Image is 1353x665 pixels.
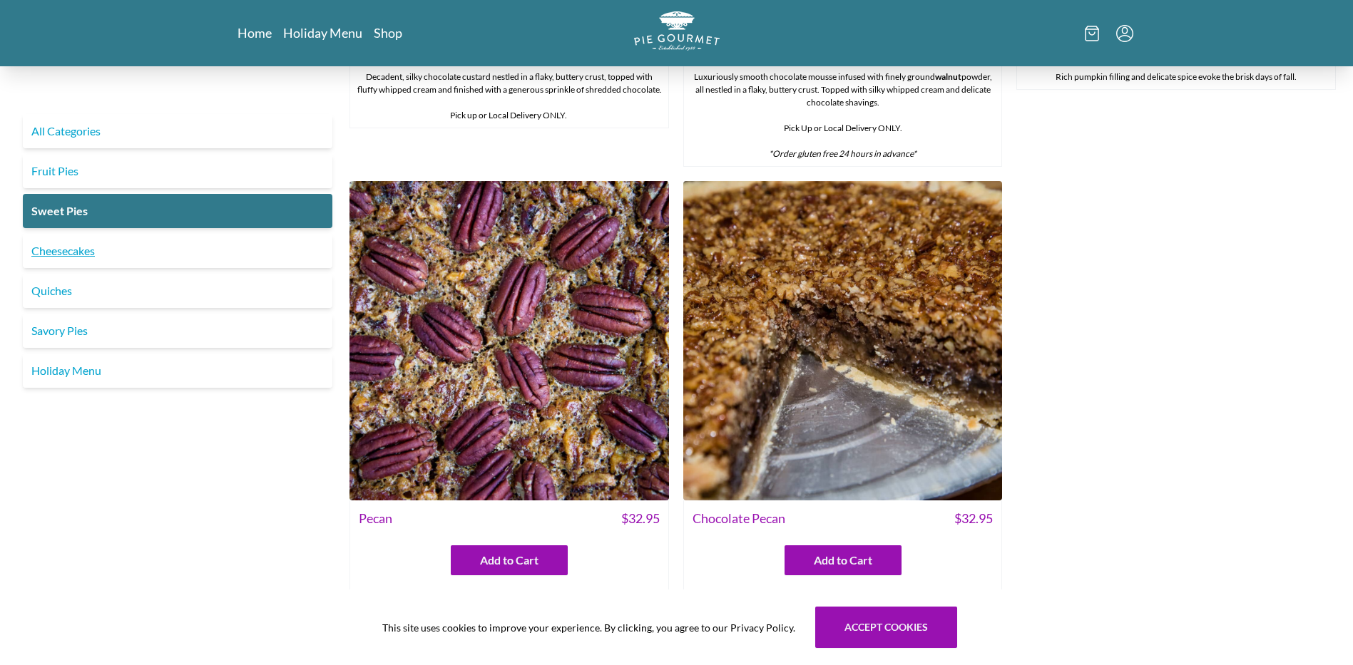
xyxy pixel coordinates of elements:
[23,354,332,388] a: Holiday Menu
[935,71,961,82] strong: walnut
[23,234,332,268] a: Cheesecakes
[1017,65,1335,89] div: Rich pumpkin filling and delicate spice evoke the brisk days of fall.
[238,24,272,41] a: Home
[23,154,332,188] a: Fruit Pies
[374,24,402,41] a: Shop
[480,552,538,569] span: Add to Cart
[954,509,993,528] span: $ 32.95
[693,509,785,528] span: Chocolate Pecan
[359,509,392,528] span: Pecan
[634,11,720,51] img: logo
[634,11,720,55] a: Logo
[23,194,332,228] a: Sweet Pies
[684,584,1002,646] div: A rich, gooey blend of toasted pecans and smooth chocolate baked into a buttery crust. This rich ...
[769,148,917,159] em: *Order gluten free 24 hours in advance*
[815,607,957,648] button: Accept cookies
[683,181,1003,500] img: Chocolate Pecan
[350,584,668,646] div: Perfectly gooey, rich filling loaded with crunchy, toasted pecans baked to perfection in a tender...
[1116,25,1133,42] button: Menu
[684,65,1002,166] div: Luxuriously smooth chocolate mousse infused with finely ground powder, all nestled in a flaky, bu...
[349,181,669,500] img: Pecan
[451,545,568,575] button: Add to Cart
[621,509,660,528] span: $ 32.95
[23,274,332,308] a: Quiches
[785,545,902,575] button: Add to Cart
[23,314,332,348] a: Savory Pies
[283,24,362,41] a: Holiday Menu
[23,114,332,148] a: All Categories
[814,552,872,569] span: Add to Cart
[350,65,668,128] div: Decadent, silky chocolate custard nestled in a flaky, buttery crust, topped with fluffy whipped c...
[382,620,795,635] span: This site uses cookies to improve your experience. By clicking, you agree to our Privacy Policy.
